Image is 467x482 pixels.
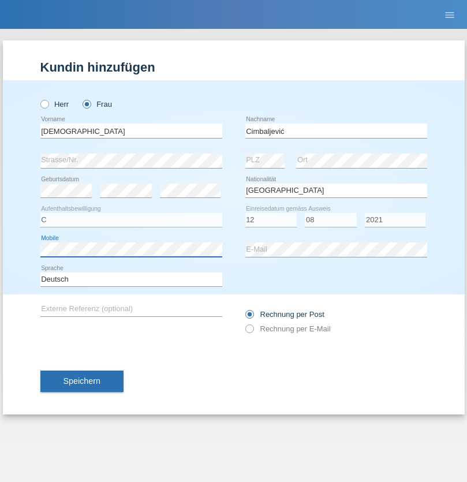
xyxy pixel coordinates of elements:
label: Frau [83,100,112,109]
input: Rechnung per E-Mail [245,324,253,339]
i: menu [444,9,455,21]
label: Rechnung per E-Mail [245,324,331,333]
input: Herr [40,100,48,107]
input: Rechnung per Post [245,310,253,324]
input: Frau [83,100,90,107]
a: menu [438,11,461,18]
h1: Kundin hinzufügen [40,60,427,74]
label: Rechnung per Post [245,310,324,319]
span: Speichern [63,376,100,386]
label: Herr [40,100,69,109]
button: Speichern [40,371,124,393]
